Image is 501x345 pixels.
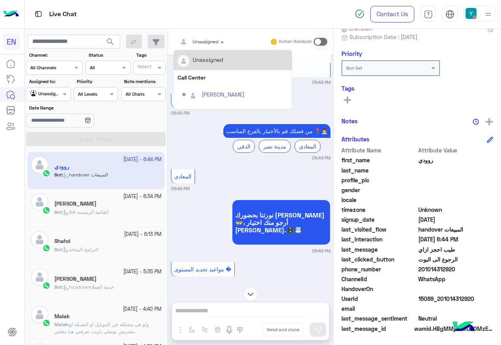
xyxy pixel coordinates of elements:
span: ولو في مشكله في الموبايل او الشبكه او مقدرتش توصلي ياريت تعرفني هنا معلش [54,321,149,334]
label: Channel: [29,52,82,59]
small: [DATE] - 5:35 PM [123,268,161,276]
span: Bot [54,284,62,290]
img: userImage [466,8,477,19]
div: Unassigned [193,56,223,64]
span: handover المبيعات [418,225,494,234]
span: profile_pic [341,176,417,184]
img: WhatsApp [43,319,50,327]
img: defaultAdmin.png [31,231,48,249]
span: الرجوع الى البوت [418,255,494,263]
small: 05:49 PM [171,185,189,192]
span: Bot [54,247,62,252]
span: ChannelId [341,275,417,283]
span: المعادى [174,173,191,180]
small: [DATE] - 6:13 PM [124,231,161,238]
img: add [486,118,493,125]
div: EN [3,33,20,50]
h6: Tags [341,85,493,92]
div: مدينة نصر [259,140,291,153]
span: last_clicked_button [341,255,417,263]
div: [PERSON_NAME] [202,90,245,98]
p: Live Chat [49,9,77,20]
span: 15089_201014312920 [418,295,494,303]
h5: Malak [54,313,70,320]
button: search [101,35,120,52]
span: البرامج المتاحة [63,247,98,252]
small: [DATE] - 6:34 PM [123,193,161,200]
span: null [418,196,494,204]
small: Human Handover [279,39,312,45]
span: Unknown [418,206,494,214]
b: : [54,284,63,290]
span: Subscription Date : [DATE] [349,33,417,41]
label: Status [89,52,129,59]
img: defaultAdmin.png [31,193,48,211]
h6: Notes [341,117,358,124]
img: tab [445,10,455,19]
span: Bot [54,209,62,215]
small: 05:49 PM [171,110,189,116]
img: WhatsApp [43,244,50,252]
img: defaultAdmin.png [31,306,48,323]
span: WA القائمة الرئيسية [63,209,108,215]
span: Attribute Value [418,146,494,154]
span: wamid.HBgMMjAxMDE0MzEyOTIwFQIAEhggQUM3OTZFQTU2MjQ3MUY4ODkwQjNFQzhEQjQ5REEyMDcA [414,325,493,333]
span: null [418,186,494,194]
span: Unknown [341,24,372,33]
label: Date Range [29,104,117,111]
img: scroll [244,287,258,301]
span: last_visited_flow [341,225,417,234]
div: الدقى [233,140,255,153]
img: WhatsApp [43,282,50,289]
img: defaultAdmin.png [188,91,198,101]
small: 05:49 PM [312,248,330,254]
span: مواعيد تحديد المستوى � [174,266,231,273]
div: المعادى [295,140,321,153]
span: 201014312920 [418,265,494,273]
span: 2 [418,275,494,283]
span: null [418,285,494,293]
span: 2025-10-14T15:44:05.972Z [418,235,494,243]
span: last_message_id [341,325,413,333]
h5: haneen Osama [54,200,96,207]
button: Send and close [262,323,304,336]
b: : [54,321,69,327]
label: Tags [136,52,165,59]
span: 0 [418,314,494,323]
span: نورتنا بحضورك [PERSON_NAME] 👐، أرجو منك اختيار [PERSON_NAME].🗄️📇 [235,211,327,234]
small: 05:49 PM [171,278,189,285]
small: [DATE] - 4:40 PM [123,306,161,313]
button: Apply Filters [26,132,166,146]
img: WhatsApp [43,206,50,214]
label: Priority [77,78,117,85]
label: Assigned to: [29,78,70,85]
span: HandoverOn [341,285,417,293]
div: Select [136,63,152,72]
span: email [341,304,417,313]
span: last_interaction [341,235,417,243]
span: روودي [418,156,494,164]
img: spinner [355,9,364,19]
img: hulul-logo.png [450,313,477,341]
span: last_message [341,245,417,254]
span: timezone [341,206,417,214]
img: profile [483,9,493,19]
h5: Shahd [54,238,70,245]
span: signup_date [341,215,417,224]
span: 2025-10-14T12:12:22.622Z [418,215,494,224]
h5: عمر شريف [54,276,96,282]
img: Logo [3,6,19,22]
a: tab [420,6,436,22]
span: search [106,37,115,46]
a: Contact Us [370,6,414,22]
span: first_name [341,156,417,164]
span: last_message_sentiment [341,314,417,323]
span: Unassigned [193,39,218,45]
b: : [54,247,63,252]
span: Attribute Name [341,146,417,154]
span: locale [341,196,417,204]
b: : [54,209,63,215]
span: phone_number [341,265,417,273]
img: tab [33,9,43,19]
small: 05:48 PM [312,79,330,85]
